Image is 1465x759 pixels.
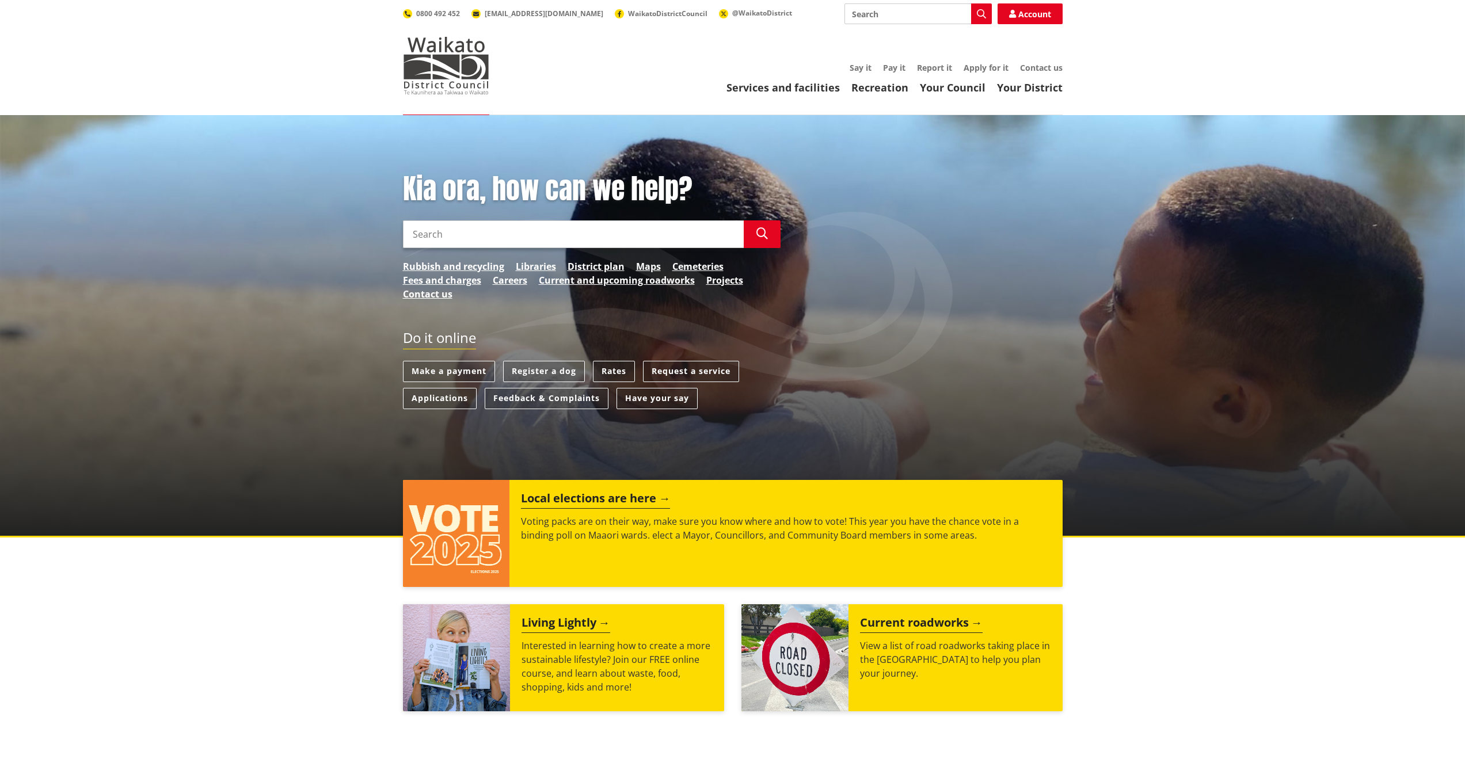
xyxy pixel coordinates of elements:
[403,604,724,711] a: Living Lightly Interested in learning how to create a more sustainable lifestyle? Join our FREE o...
[403,287,452,301] a: Contact us
[471,9,603,18] a: [EMAIL_ADDRESS][DOMAIN_NAME]
[516,260,556,273] a: Libraries
[628,9,707,18] span: WaikatoDistrictCouncil
[539,273,695,287] a: Current and upcoming roadworks
[403,173,781,206] h1: Kia ora, how can we help?
[643,361,739,382] a: Request a service
[920,81,985,94] a: Your Council
[485,388,608,409] a: Feedback & Complaints
[416,9,460,18] span: 0800 492 452
[403,220,744,248] input: Search input
[615,9,707,18] a: WaikatoDistrictCouncil
[522,639,713,694] p: Interested in learning how to create a more sustainable lifestyle? Join our FREE online course, a...
[741,604,1063,711] a: Current roadworks View a list of road roadworks taking place in the [GEOGRAPHIC_DATA] to help you...
[636,260,661,273] a: Maps
[850,62,872,73] a: Say it
[522,616,610,633] h2: Living Lightly
[860,639,1051,680] p: View a list of road roadworks taking place in the [GEOGRAPHIC_DATA] to help you plan your journey.
[568,260,625,273] a: District plan
[493,273,527,287] a: Careers
[593,361,635,382] a: Rates
[403,37,489,94] img: Waikato District Council - Te Kaunihera aa Takiwaa o Waikato
[403,480,510,587] img: Vote 2025
[917,62,952,73] a: Report it
[485,9,603,18] span: [EMAIL_ADDRESS][DOMAIN_NAME]
[403,330,476,350] h2: Do it online
[860,616,983,633] h2: Current roadworks
[998,3,1063,24] a: Account
[521,491,670,509] h2: Local elections are here
[672,260,724,273] a: Cemeteries
[617,388,698,409] a: Have your say
[741,604,848,711] img: Road closed sign
[403,273,481,287] a: Fees and charges
[403,260,504,273] a: Rubbish and recycling
[997,81,1063,94] a: Your District
[403,388,477,409] a: Applications
[732,8,792,18] span: @WaikatoDistrict
[964,62,1009,73] a: Apply for it
[844,3,992,24] input: Search input
[726,81,840,94] a: Services and facilities
[403,604,510,711] img: Mainstream Green Workshop Series
[403,361,495,382] a: Make a payment
[403,480,1063,587] a: Local elections are here Voting packs are on their way, make sure you know where and how to vote!...
[503,361,585,382] a: Register a dog
[706,273,743,287] a: Projects
[521,514,1051,542] p: Voting packs are on their way, make sure you know where and how to vote! This year you have the c...
[719,8,792,18] a: @WaikatoDistrict
[403,9,460,18] a: 0800 492 452
[851,81,908,94] a: Recreation
[883,62,905,73] a: Pay it
[1020,62,1063,73] a: Contact us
